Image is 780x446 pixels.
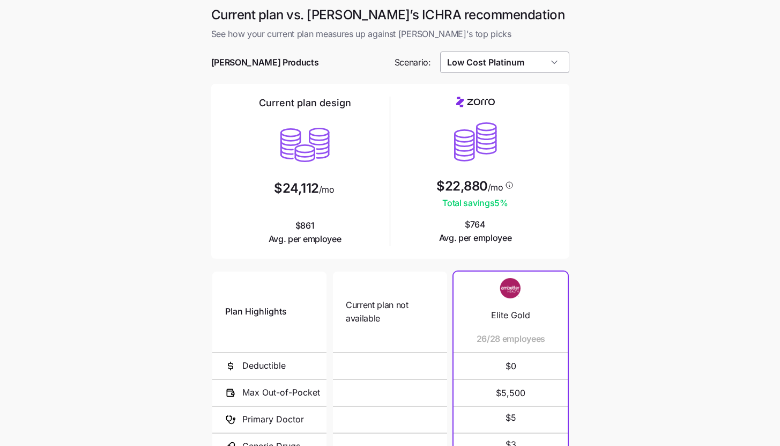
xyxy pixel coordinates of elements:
[242,413,304,426] span: Primary Doctor
[439,231,512,245] span: Avg. per employee
[269,219,341,246] span: $861
[242,386,320,399] span: Max Out-of-Pocket
[319,185,335,194] span: /mo
[274,182,319,195] span: $24,112
[489,278,532,298] img: Carrier
[395,56,431,69] span: Scenario:
[439,218,512,245] span: $764
[346,298,434,325] span: Current plan not available
[466,353,555,379] span: $0
[506,411,516,425] span: $5
[269,232,341,246] span: Avg. per employee
[466,380,555,406] span: $5,500
[488,183,503,192] span: /mo
[225,305,287,318] span: Plan Highlights
[242,359,286,372] span: Deductible
[211,27,569,41] span: See how your current plan measures up against [PERSON_NAME]'s top picks
[259,97,351,109] h2: Current plan design
[477,332,545,346] span: 26/28 employees
[436,180,488,193] span: $22,880
[211,56,319,69] span: [PERSON_NAME] Products
[436,196,514,210] span: Total savings 5 %
[491,309,530,322] span: Elite Gold
[211,6,569,23] h1: Current plan vs. [PERSON_NAME]’s ICHRA recommendation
